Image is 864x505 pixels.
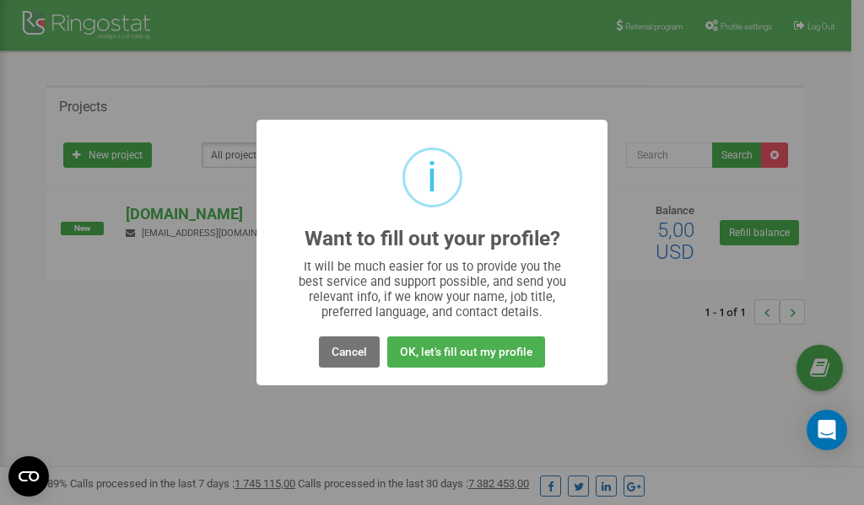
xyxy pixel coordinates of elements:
h2: Want to fill out your profile? [305,228,560,250]
button: Cancel [319,336,380,368]
div: Open Intercom Messenger [807,410,847,450]
button: OK, let's fill out my profile [387,336,545,368]
div: It will be much easier for us to provide you the best service and support possible, and send you ... [290,259,575,320]
div: i [427,150,437,205]
button: Open CMP widget [8,456,49,497]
